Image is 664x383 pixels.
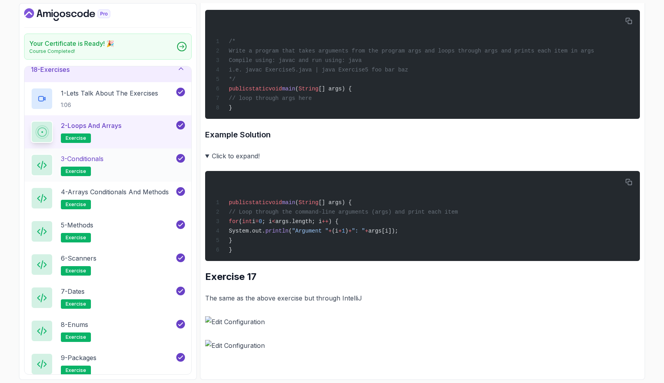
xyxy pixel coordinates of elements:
span: exercise [66,334,86,340]
span: + [348,228,351,234]
span: exercise [66,235,86,241]
span: Compile using: javac and run using: java [229,57,362,64]
h2: Exercise 17 [205,270,640,283]
span: + [338,228,341,234]
summary: Click to expand! [205,150,640,161]
span: + [365,228,368,234]
span: [] args) { [319,86,352,92]
p: 6 - Scanners [61,253,96,263]
button: 8-Enumsexercise [31,320,185,342]
span: 0 [259,218,262,225]
p: 2 - Loops and Arrays [61,121,121,130]
span: args.length; i [275,218,322,225]
button: 1-Lets Talk About The Exercises1:06 [31,88,185,110]
h3: 18 - Exercises [31,65,70,74]
span: ) { [328,218,338,225]
span: String [298,199,318,206]
span: static [249,86,268,92]
p: 3 - Conditionals [61,154,104,163]
span: ) [345,228,348,234]
span: exercise [66,268,86,274]
span: i [252,218,255,225]
img: Edit Configuration [205,316,640,327]
span: // Loop through the command-line arguments (args) and print each item [229,209,458,215]
span: } [229,105,232,111]
button: 9-Packagesexercise [31,353,185,375]
span: // loop through args here [229,95,312,101]
button: 18-Exercises [25,57,191,82]
span: (i [332,228,338,234]
span: exercise [66,301,86,307]
span: 1 [342,228,345,234]
p: 5 - Methods [61,220,93,230]
span: main [282,199,295,206]
p: 1:06 [61,101,158,109]
span: ; i [262,218,272,225]
span: ( [295,199,298,206]
span: ( [295,86,298,92]
span: exercise [66,367,86,374]
span: } [229,237,232,244]
span: ": " [352,228,365,234]
span: [] args) { [319,199,352,206]
span: exercise [66,168,86,175]
span: ( [239,218,242,225]
h3: Example Solution [205,128,640,141]
p: The same as the above exercise but through IntelliJ [205,293,640,304]
span: = [255,218,258,225]
button: 3-Conditionalsexercise [31,154,185,176]
button: 2-Loops and Arraysexercise [31,121,185,143]
span: ( [289,228,292,234]
button: 7-Datesexercise [31,287,185,309]
span: args[i]); [368,228,398,234]
button: 4-Arrays Conditionals and Methodsexercise [31,187,185,209]
p: 4 - Arrays Conditionals and Methods [61,187,169,197]
span: main [282,86,295,92]
button: 5-Methodsexercise [31,220,185,242]
span: exercise [66,201,86,208]
button: 6-Scannersexercise [31,253,185,276]
span: public [229,199,249,206]
span: "Argument " [292,228,328,234]
a: Dashboard [24,8,128,21]
p: 1 - Lets Talk About The Exercises [61,88,158,98]
img: Edit Configuration [205,340,640,351]
p: 8 - Enums [61,320,88,329]
span: int [242,218,252,225]
span: for [229,218,239,225]
p: Course Completed! [29,48,114,54]
span: } [229,247,232,253]
h2: Your Certificate is Ready! 🎉 [29,39,114,48]
span: < [272,218,275,225]
p: 9 - Packages [61,353,96,362]
span: public [229,86,249,92]
span: Write a program that takes arguments from the program args and loops through args and prints each... [229,48,594,54]
p: 7 - Dates [61,287,85,296]
span: void [269,199,282,206]
a: Your Certificate is Ready! 🎉Course Completed! [24,34,192,60]
span: void [269,86,282,92]
span: println [265,228,289,234]
span: i.e. javac Exercise5.java | java Exercise5 foo bar baz [229,67,408,73]
span: ++ [322,218,328,225]
span: static [249,199,268,206]
span: + [328,228,332,234]
span: exercise [66,135,86,141]
span: System.out. [229,228,265,234]
span: String [298,86,318,92]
